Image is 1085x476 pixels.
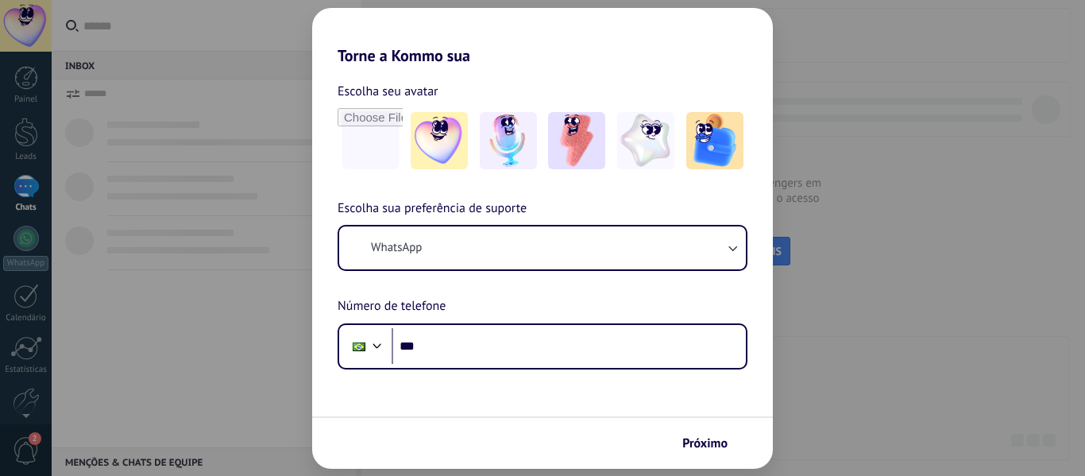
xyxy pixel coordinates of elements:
img: -1.jpeg [411,112,468,169]
img: -3.jpeg [548,112,605,169]
img: -2.jpeg [480,112,537,169]
span: Escolha sua preferência de suporte [338,199,527,219]
span: Próximo [682,438,728,449]
img: -5.jpeg [686,112,743,169]
span: Escolha seu avatar [338,81,438,102]
h2: Torne a Kommo sua [312,8,773,65]
button: WhatsApp [339,226,746,269]
div: Brazil: + 55 [344,330,374,363]
img: -4.jpeg [617,112,674,169]
span: Número de telefone [338,296,446,317]
button: Próximo [675,430,749,457]
span: WhatsApp [371,240,422,256]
